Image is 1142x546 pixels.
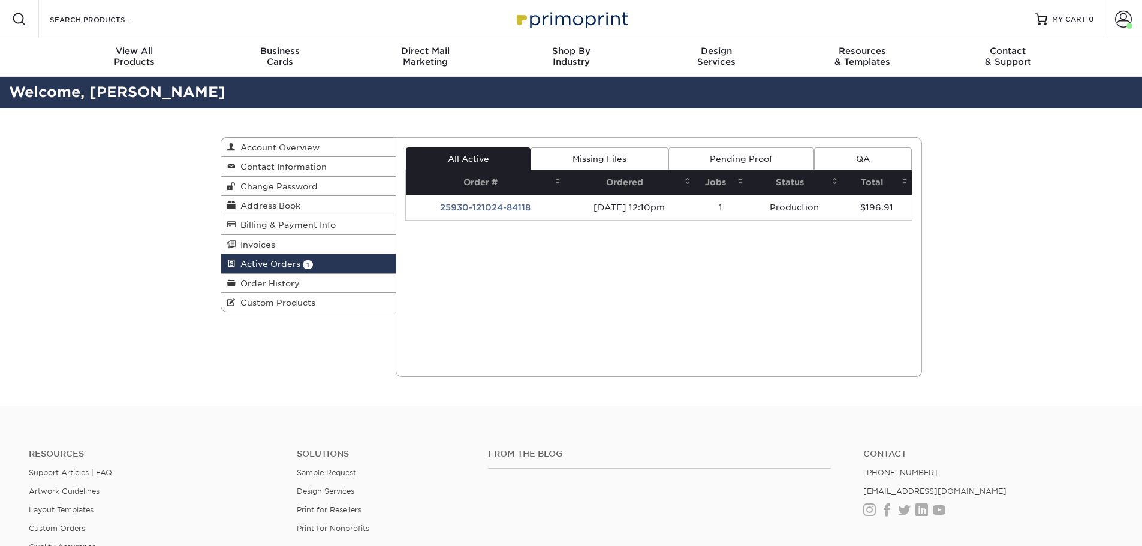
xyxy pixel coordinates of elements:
span: Invoices [236,240,275,249]
span: MY CART [1052,14,1086,25]
span: 0 [1089,15,1094,23]
th: Total [842,170,911,195]
span: Change Password [236,182,318,191]
a: Active Orders 1 [221,254,396,273]
a: Resources& Templates [790,38,935,77]
a: Contact& Support [935,38,1081,77]
a: Design Services [297,487,354,496]
img: Primoprint [511,6,631,32]
td: Production [747,195,842,220]
a: Contact Information [221,157,396,176]
a: Artwork Guidelines [29,487,100,496]
a: Direct MailMarketing [352,38,498,77]
span: Contact Information [236,162,327,171]
th: Status [747,170,842,195]
div: & Templates [790,46,935,67]
a: Sample Request [297,468,356,477]
a: Invoices [221,235,396,254]
a: Change Password [221,177,396,196]
td: 25930-121024-84118 [406,195,565,220]
div: Products [62,46,207,67]
a: Layout Templates [29,505,94,514]
a: Pending Proof [668,147,814,170]
a: [PHONE_NUMBER] [863,468,938,477]
a: Shop ByIndustry [498,38,644,77]
span: Business [207,46,352,56]
div: Industry [498,46,644,67]
a: QA [814,147,911,170]
a: DesignServices [644,38,790,77]
h4: Resources [29,449,279,459]
span: View All [62,46,207,56]
a: Print for Resellers [297,505,361,514]
div: Marketing [352,46,498,67]
span: Custom Products [236,298,315,307]
a: Custom Orders [29,524,85,533]
a: Billing & Payment Info [221,215,396,234]
span: Billing & Payment Info [236,220,336,230]
span: Direct Mail [352,46,498,56]
a: Print for Nonprofits [297,524,369,533]
th: Order # [406,170,565,195]
a: Contact [863,449,1113,459]
h4: Solutions [297,449,470,459]
div: & Support [935,46,1081,67]
th: Jobs [694,170,747,195]
span: Active Orders [236,259,300,269]
span: Contact [935,46,1081,56]
a: [EMAIL_ADDRESS][DOMAIN_NAME] [863,487,1007,496]
a: BusinessCards [207,38,352,77]
td: [DATE] 12:10pm [565,195,694,220]
span: Order History [236,279,300,288]
span: Account Overview [236,143,320,152]
span: Resources [790,46,935,56]
td: $196.91 [842,195,911,220]
div: Services [644,46,790,67]
a: Address Book [221,196,396,215]
a: Order History [221,274,396,293]
a: View AllProducts [62,38,207,77]
a: Support Articles | FAQ [29,468,112,477]
a: Missing Files [531,147,668,170]
a: All Active [406,147,531,170]
td: 1 [694,195,747,220]
span: Shop By [498,46,644,56]
a: Custom Products [221,293,396,312]
span: Address Book [236,201,300,210]
div: Cards [207,46,352,67]
th: Ordered [565,170,694,195]
h4: From the Blog [488,449,831,459]
a: Account Overview [221,138,396,157]
input: SEARCH PRODUCTS..... [49,12,165,26]
span: Design [644,46,790,56]
span: 1 [303,260,313,269]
